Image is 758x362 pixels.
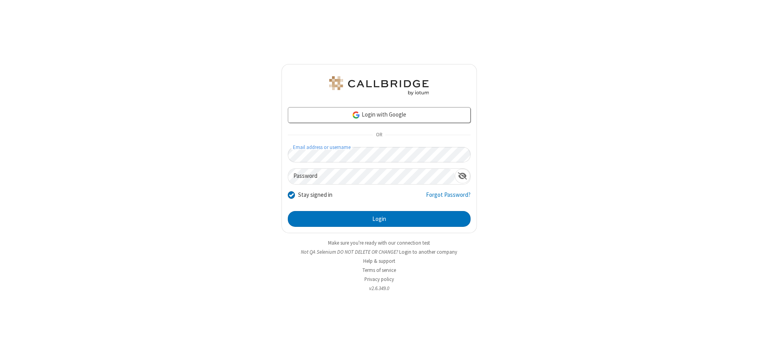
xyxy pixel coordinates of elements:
li: v2.6.349.0 [281,285,477,292]
a: Help & support [363,258,395,264]
a: Forgot Password? [426,190,471,206]
div: Show password [455,169,470,183]
a: Make sure you're ready with our connection test [328,239,430,246]
img: QA Selenium DO NOT DELETE OR CHANGE [328,76,430,95]
input: Password [288,169,455,184]
label: Stay signed in [298,190,332,200]
button: Login [288,211,471,227]
a: Login with Google [288,107,471,123]
button: Login to another company [399,248,457,256]
img: google-icon.png [352,111,360,119]
input: Email address or username [288,147,471,162]
iframe: Chat [738,341,752,356]
a: Privacy policy [364,276,394,283]
a: Terms of service [362,267,396,273]
span: OR [373,130,385,141]
li: Not QA Selenium DO NOT DELETE OR CHANGE? [281,248,477,256]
